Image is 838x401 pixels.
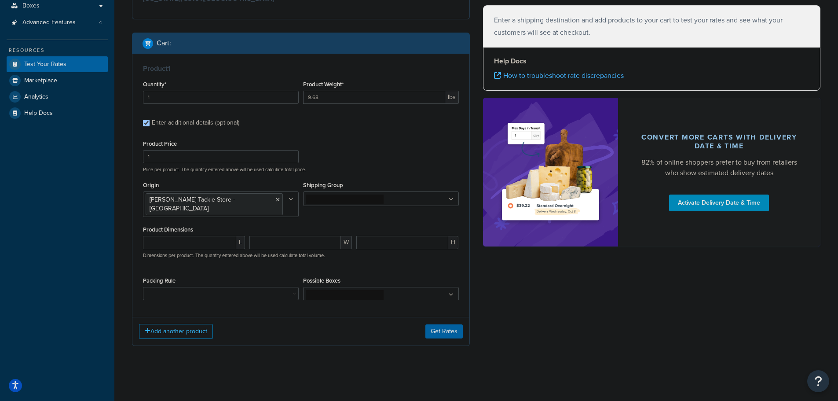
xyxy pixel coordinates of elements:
div: v 4.0.25 [25,14,43,21]
img: tab_keywords_by_traffic_grey.svg [89,51,96,58]
button: Get Rates [425,324,463,338]
span: Advanced Features [22,19,76,26]
span: Analytics [24,93,48,101]
div: Enter additional details (optional) [152,117,239,129]
span: lbs [445,91,459,104]
input: Enter additional details (optional) [143,120,150,126]
label: Product Weight* [303,81,344,88]
label: Product Dimensions [143,226,193,233]
div: 82% of online shoppers prefer to buy from retailers who show estimated delivery dates [639,157,800,178]
img: feature-image-ddt-36eae7f7280da8017bfb280eaccd9c446f90b1fe08728e4019434db127062ab4.png [496,111,605,233]
div: Domain: [DOMAIN_NAME] [23,23,97,30]
button: Add another product [139,324,213,339]
span: Test Your Rates [24,61,66,68]
h2: Cart : [157,39,171,47]
label: Origin [143,182,159,188]
h4: Help Docs [494,56,810,66]
label: Packing Rule [143,277,176,284]
a: Activate Delivery Date & Time [669,195,769,211]
p: Price per product. The quantity entered above will be used calculate total price. [141,166,461,173]
div: Resources [7,47,108,54]
span: Marketplace [24,77,57,85]
img: tab_domain_overview_orange.svg [26,51,33,58]
div: Keywords by Traffic [99,52,145,58]
a: Advanced Features4 [7,15,108,31]
img: website_grey.svg [14,23,21,30]
label: Possible Boxes [303,277,340,284]
div: Convert more carts with delivery date & time [639,133,800,151]
button: Open Resource Center [807,370,829,392]
span: Boxes [22,2,40,10]
span: H [448,236,458,249]
span: Help Docs [24,110,53,117]
a: How to troubleshoot rate discrepancies [494,70,624,81]
a: Help Docs [7,105,108,121]
span: [PERSON_NAME] Tackle Store - [GEOGRAPHIC_DATA] [150,195,235,213]
h3: Product 1 [143,64,459,73]
label: Product Price [143,140,177,147]
span: L [236,236,245,249]
a: Analytics [7,89,108,105]
div: Domain Overview [35,52,79,58]
label: Shipping Group [303,182,343,188]
input: 0.00 [303,91,445,104]
p: Dimensions per product. The quantity entered above will be used calculate total volume. [141,252,325,258]
span: W [341,236,352,249]
input: 0 [143,91,299,104]
a: Marketplace [7,73,108,88]
label: Quantity* [143,81,166,88]
img: logo_orange.svg [14,14,21,21]
a: Test Your Rates [7,56,108,72]
p: Enter a shipping destination and add products to your cart to test your rates and see what your c... [494,14,810,39]
li: Advanced Features [7,15,108,31]
span: 4 [99,19,102,26]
